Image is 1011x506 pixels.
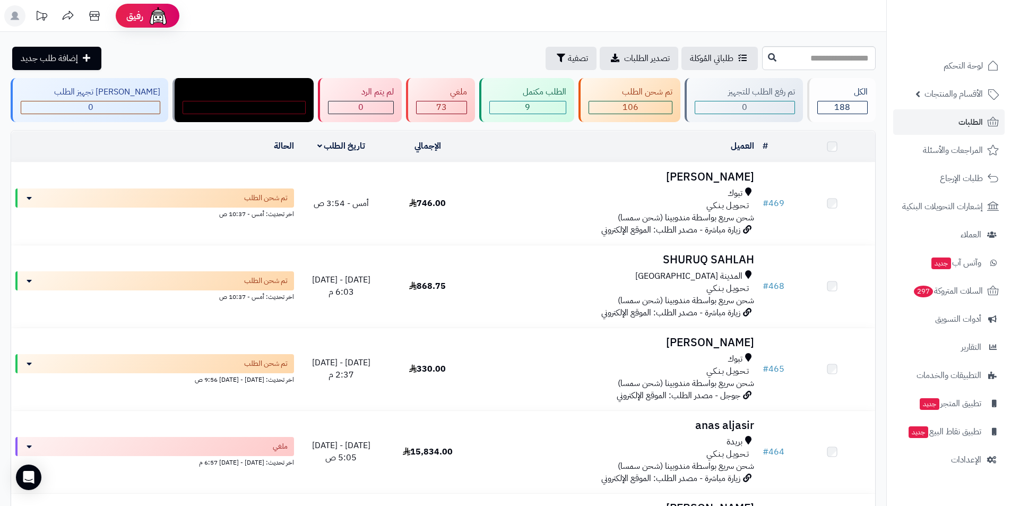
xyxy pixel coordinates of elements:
[624,52,670,65] span: تصدير الطلبات
[618,460,754,473] span: شحن سريع بواسطة مندوبينا (شحن سمسا)
[244,276,288,286] span: تم شحن الطلب
[923,143,983,158] span: المراجعات والأسئلة
[623,101,638,114] span: 106
[893,391,1005,416] a: تطبيق المتجرجديد
[358,101,364,114] span: 0
[917,368,981,383] span: التطبيقات والخدمات
[589,101,672,114] div: 106
[312,273,370,298] span: [DATE] - [DATE] 6:03 م
[409,363,446,375] span: 330.00
[706,448,749,460] span: تـحـويـل بـنـكـي
[148,5,169,27] img: ai-face.png
[21,52,78,65] span: إضافة طلب جديد
[951,452,981,467] span: الإعدادات
[893,306,1005,332] a: أدوات التسويق
[316,78,404,122] a: لم يتم الرد 0
[21,86,160,98] div: [PERSON_NAME] تجهيز الطلب
[695,86,795,98] div: تم رفع الطلب للتجهيز
[920,398,939,410] span: جديد
[475,337,754,349] h3: [PERSON_NAME]
[489,86,566,98] div: الطلب مكتمل
[329,101,393,114] div: 0
[618,377,754,390] span: شحن سريع بواسطة مندوبينا (شحن سمسا)
[763,197,768,210] span: #
[15,290,294,302] div: اخر تحديث: أمس - 10:37 ص
[893,109,1005,135] a: الطلبات
[706,282,749,295] span: تـحـويـل بـنـكـي
[273,441,288,452] span: ملغي
[21,101,160,114] div: 0
[490,101,566,114] div: 9
[88,101,93,114] span: 0
[244,358,288,369] span: تم شحن الطلب
[15,456,294,467] div: اخر تحديث: [DATE] - [DATE] 6:57 م
[525,101,530,114] span: 9
[763,197,784,210] a: #469
[893,278,1005,304] a: السلات المتروكة297
[893,250,1005,276] a: وآتس آبجديد
[930,255,981,270] span: وآتس آب
[931,258,951,269] span: جديد
[742,101,747,114] span: 0
[244,193,288,203] span: تم شحن الطلب
[170,78,316,122] a: مندوب توصيل داخل الرياض 0
[417,101,466,114] div: 73
[728,187,742,200] span: تبوك
[961,227,981,242] span: العملاء
[183,86,306,98] div: مندوب توصيل داخل الرياض
[403,445,453,458] span: 15,834.00
[475,171,754,183] h3: [PERSON_NAME]
[317,140,366,152] a: تاريخ الطلب
[728,353,742,365] span: تبوك
[893,222,1005,247] a: العملاء
[404,78,477,122] a: ملغي 73
[763,280,768,293] span: #
[893,363,1005,388] a: التطبيقات والخدمات
[436,101,447,114] span: 73
[706,200,749,212] span: تـحـويـل بـنـكـي
[312,439,370,464] span: [DATE] - [DATE] 5:05 ص
[834,101,850,114] span: 188
[618,211,754,224] span: شحن سريع بواسطة مندوبينا (شحن سمسا)
[893,194,1005,219] a: إشعارات التحويلات البنكية
[935,312,981,327] span: أدوات التسويق
[601,306,740,319] span: زيارة مباشرة - مصدر الطلب: الموقع الإلكتروني
[682,78,805,122] a: تم رفع الطلب للتجهيز 0
[635,270,742,282] span: المدينة [GEOGRAPHIC_DATA]
[183,101,305,114] div: 0
[15,373,294,384] div: اخر تحديث: [DATE] - [DATE] 9:56 ص
[909,426,928,438] span: جديد
[763,445,768,458] span: #
[893,138,1005,163] a: المراجعات والأسئلة
[576,78,682,122] a: تم شحن الطلب 106
[690,52,733,65] span: طلباتي المُوكلة
[28,5,55,29] a: تحديثات المنصة
[908,424,981,439] span: تطبيق نقاط البيع
[706,365,749,378] span: تـحـويـل بـنـكـي
[409,197,446,210] span: 746.00
[893,419,1005,444] a: تطبيق نقاط البيعجديد
[763,445,784,458] a: #464
[416,86,466,98] div: ملغي
[314,197,369,210] span: أمس - 3:54 ص
[601,472,740,485] span: زيارة مباشرة - مصدر الطلب: الموقع الإلكتروني
[763,363,784,375] a: #465
[12,47,101,70] a: إضافة طلب جديد
[763,280,784,293] a: #468
[617,389,740,402] span: جوجل - مصدر الطلب: الموقع الإلكتروني
[695,101,794,114] div: 0
[763,140,768,152] a: #
[893,335,1005,360] a: التقارير
[477,78,576,122] a: الطلب مكتمل 9
[475,254,754,266] h3: SHURUQ SAHLAH
[618,294,754,307] span: شحن سريع بواسطة مندوبينا (شحن سمسا)
[546,47,597,70] button: تصفية
[913,284,983,298] span: السلات المتروكة
[805,78,878,122] a: الكل188
[601,224,740,236] span: زيارة مباشرة - مصدر الطلب: الموقع الإلكتروني
[568,52,588,65] span: تصفية
[944,58,983,73] span: لوحة التحكم
[600,47,678,70] a: تصدير الطلبات
[902,199,983,214] span: إشعارات التحويلات البنكية
[681,47,758,70] a: طلباتي المُوكلة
